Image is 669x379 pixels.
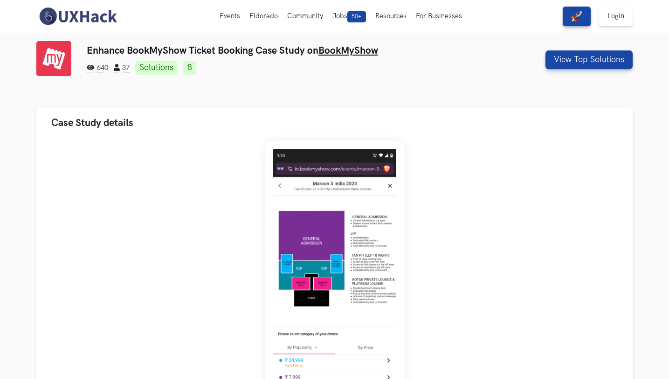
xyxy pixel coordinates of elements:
[545,50,633,69] button: View Top Solutions
[599,7,633,26] a: Login
[114,64,130,72] span: 37
[36,7,119,26] img: UXHack-logo.png
[183,61,196,75] a: 8
[36,41,71,76] img: BookMyShow logo
[87,64,108,72] span: 640
[571,11,582,22] img: rocket
[87,45,482,56] h3: Enhance BookMyShow Ticket Booking Case Study on
[51,117,133,129] span: Case Study details
[36,108,633,138] button: Case Study details
[135,61,178,75] a: Solutions
[318,45,378,56] a: BookMyShow
[347,11,366,22] span: 50+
